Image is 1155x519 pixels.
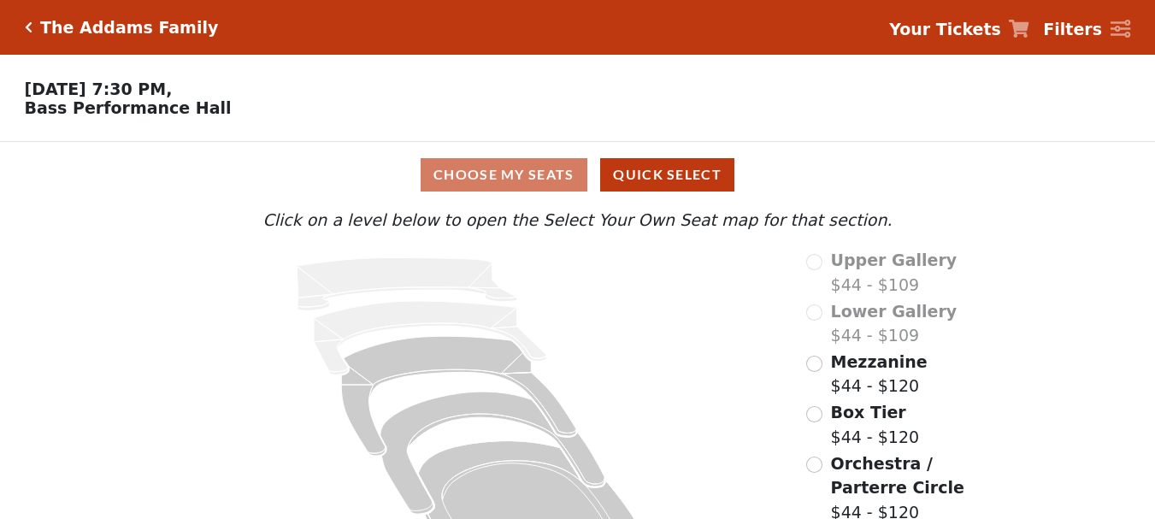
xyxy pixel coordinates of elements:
span: Box Tier [831,403,906,422]
strong: Your Tickets [889,20,1001,38]
label: $44 - $109 [831,299,958,348]
label: $44 - $120 [831,350,928,398]
h5: The Addams Family [40,18,218,38]
span: Upper Gallery [831,251,958,269]
p: Click on a level below to open the Select Your Own Seat map for that section. [156,208,999,233]
path: Lower Gallery - Seats Available: 0 [314,301,546,375]
span: Mezzanine [831,352,928,371]
span: Lower Gallery [831,302,958,321]
label: $44 - $109 [831,248,958,297]
a: Your Tickets [889,17,1029,42]
button: Quick Select [600,158,734,192]
path: Upper Gallery - Seats Available: 0 [297,258,517,311]
span: Orchestra / Parterre Circle [831,454,964,498]
a: Click here to go back to filters [25,21,32,33]
label: $44 - $120 [831,400,920,449]
strong: Filters [1043,20,1102,38]
a: Filters [1043,17,1130,42]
